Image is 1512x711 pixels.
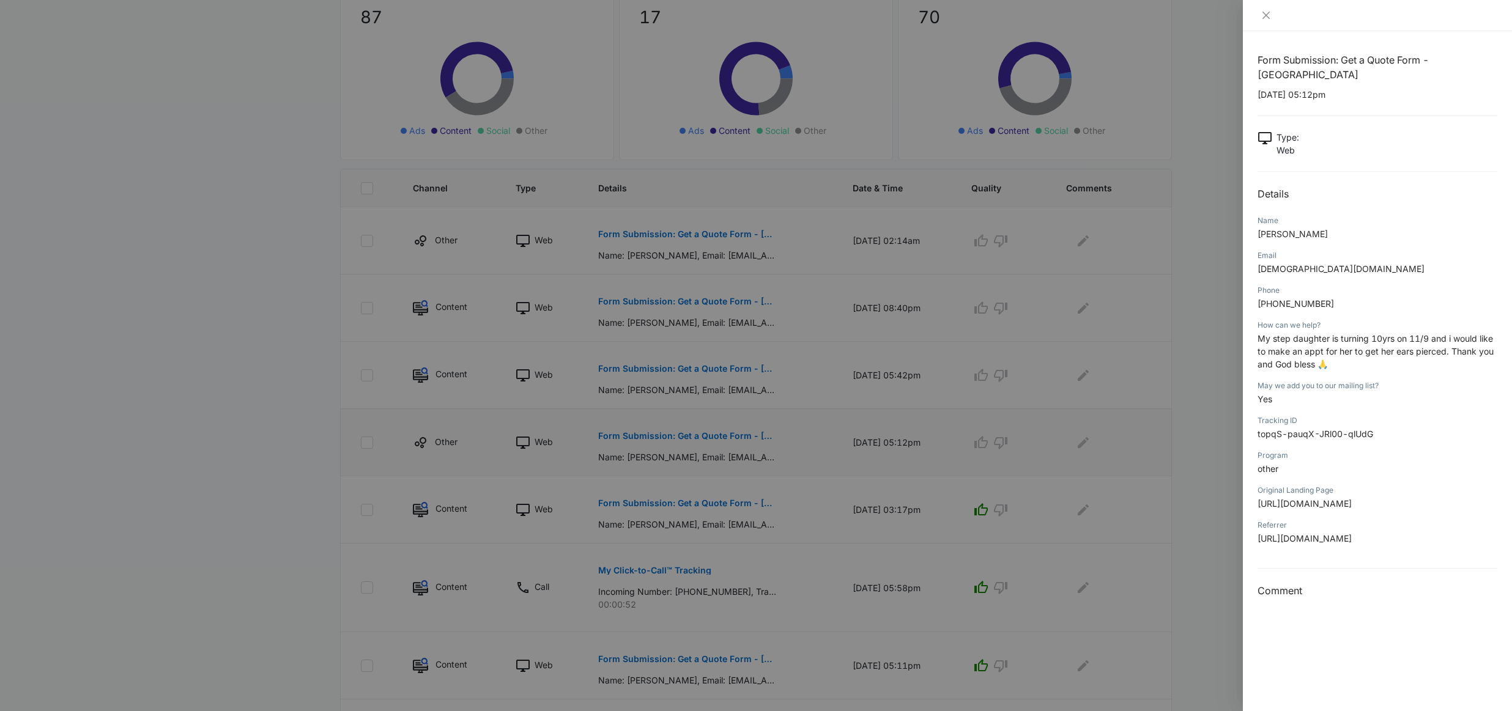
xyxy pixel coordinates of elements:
[1258,380,1497,391] div: May we add you to our mailing list?
[1258,229,1328,239] span: [PERSON_NAME]
[1258,429,1373,439] span: topqS-pauqX-JRl00-qlUdG
[1258,450,1497,461] div: Program
[1258,463,1278,474] span: other
[1258,186,1497,201] h2: Details
[1258,53,1497,82] h1: Form Submission: Get a Quote Form - [GEOGRAPHIC_DATA]
[1258,285,1497,296] div: Phone
[1258,333,1494,369] span: My step daughter is turning 10yrs on 11/9 and i would like to make an appt for her to get her ear...
[1258,394,1272,404] span: Yes
[1277,131,1299,144] p: Type :
[1258,533,1352,543] span: [URL][DOMAIN_NAME]
[1258,415,1497,426] div: Tracking ID
[1258,520,1497,531] div: Referrer
[1258,498,1352,509] span: [URL][DOMAIN_NAME]
[1258,320,1497,331] div: How can we help?
[1258,215,1497,226] div: Name
[1277,144,1299,157] p: Web
[1258,485,1497,496] div: Original Landing Page
[1258,298,1334,309] span: [PHONE_NUMBER]
[1258,263,1425,274] span: [DEMOGRAPHIC_DATA][DOMAIN_NAME]
[1258,10,1275,21] button: Close
[1258,88,1497,101] p: [DATE] 05:12pm
[1261,10,1271,20] span: close
[1258,583,1497,598] h3: Comment
[1258,250,1497,261] div: Email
